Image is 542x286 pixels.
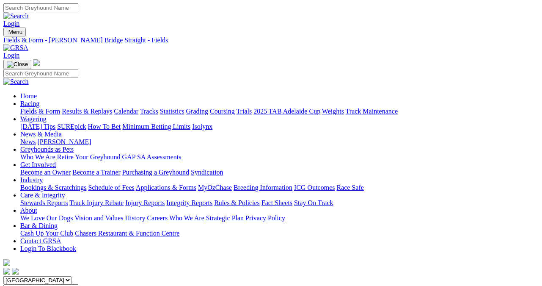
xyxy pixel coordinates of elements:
a: Coursing [210,108,235,115]
a: ICG Outcomes [294,184,335,191]
a: Chasers Restaurant & Function Centre [75,230,179,237]
a: Track Maintenance [346,108,398,115]
a: Race Safe [336,184,363,191]
a: [DATE] Tips [20,123,55,130]
a: Bar & Dining [20,222,58,229]
a: Breeding Information [234,184,292,191]
a: Applications & Forms [136,184,196,191]
a: 2025 TAB Adelaide Cup [253,108,320,115]
a: Login To Blackbook [20,245,76,252]
a: Contact GRSA [20,237,61,244]
a: News & Media [20,131,62,138]
input: Search [3,3,78,12]
a: Fields & Form [20,108,60,115]
div: Racing [20,108,539,115]
button: Toggle navigation [3,28,26,36]
a: Who We Are [169,214,204,222]
a: Rules & Policies [214,199,260,206]
img: logo-grsa-white.png [3,259,10,266]
a: Wagering [20,115,47,122]
a: Careers [147,214,168,222]
a: News [20,138,36,145]
img: Search [3,78,29,86]
a: How To Bet [88,123,121,130]
a: Trials [236,108,252,115]
a: Get Involved [20,161,56,168]
a: Stewards Reports [20,199,68,206]
a: Industry [20,176,43,183]
a: [PERSON_NAME] [37,138,91,145]
a: Privacy Policy [245,214,285,222]
div: News & Media [20,138,539,146]
a: Become an Owner [20,169,71,176]
img: GRSA [3,44,28,52]
input: Search [3,69,78,78]
a: Injury Reports [125,199,165,206]
a: Tracks [140,108,158,115]
div: Care & Integrity [20,199,539,207]
a: Who We Are [20,153,55,161]
img: facebook.svg [3,268,10,275]
a: Syndication [191,169,223,176]
img: twitter.svg [12,268,19,275]
a: Schedule of Fees [88,184,134,191]
div: Bar & Dining [20,230,539,237]
a: Greyhounds as Pets [20,146,74,153]
img: logo-grsa-white.png [33,59,40,66]
a: Bookings & Scratchings [20,184,86,191]
a: Calendar [114,108,138,115]
img: Search [3,12,29,20]
a: About [20,207,37,214]
a: Grading [186,108,208,115]
div: Greyhounds as Pets [20,153,539,161]
a: Statistics [160,108,184,115]
a: Login [3,52,19,59]
a: MyOzChase [198,184,232,191]
a: Login [3,20,19,27]
div: About [20,214,539,222]
a: Isolynx [192,123,212,130]
a: Track Injury Rebate [69,199,124,206]
a: Cash Up Your Club [20,230,73,237]
div: Industry [20,184,539,192]
a: Care & Integrity [20,192,65,199]
a: GAP SA Assessments [122,153,182,161]
a: Fields & Form - [PERSON_NAME] Bridge Straight - Fields [3,36,539,44]
a: Vision and Values [74,214,123,222]
a: We Love Our Dogs [20,214,73,222]
div: Wagering [20,123,539,131]
span: Menu [8,29,22,35]
a: Stay On Track [294,199,333,206]
a: Racing [20,100,39,107]
a: Become a Trainer [72,169,121,176]
a: SUREpick [57,123,86,130]
a: Results & Replays [62,108,112,115]
a: Purchasing a Greyhound [122,169,189,176]
a: Home [20,92,37,100]
a: Retire Your Greyhound [57,153,121,161]
a: Strategic Plan [206,214,244,222]
a: Weights [322,108,344,115]
a: Minimum Betting Limits [122,123,190,130]
button: Toggle navigation [3,60,31,69]
div: Get Involved [20,169,539,176]
a: Fact Sheets [261,199,292,206]
a: History [125,214,145,222]
a: Integrity Reports [166,199,212,206]
img: Close [7,61,28,68]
